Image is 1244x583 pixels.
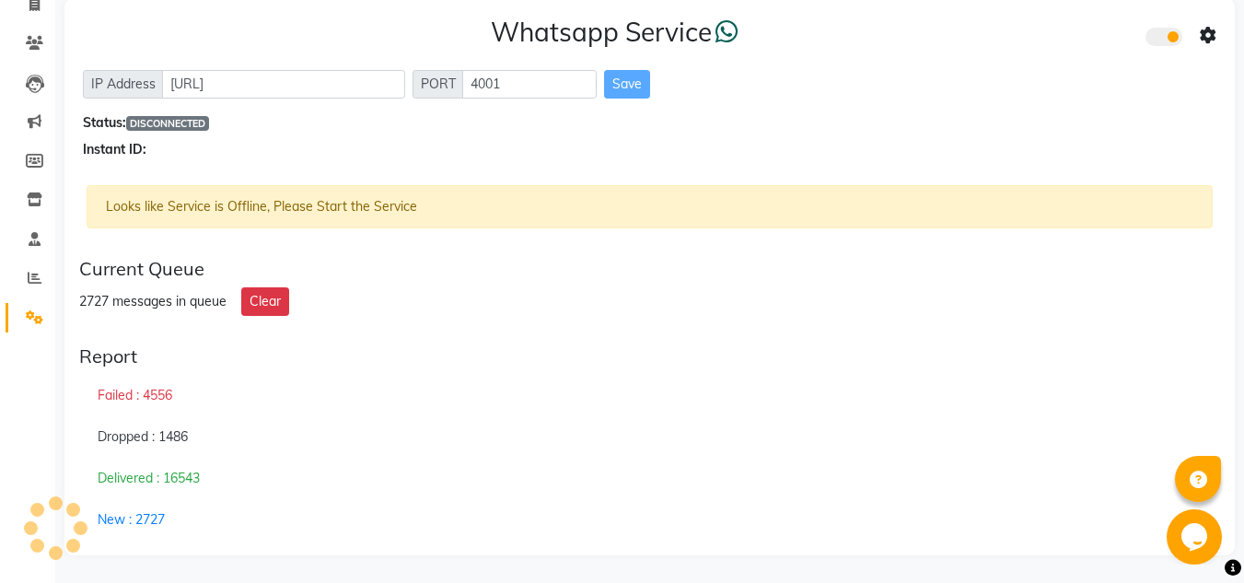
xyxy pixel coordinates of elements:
div: 2727 messages in queue [79,292,227,311]
div: New : 2727 [79,499,1220,541]
h3: Whatsapp Service [491,17,738,48]
div: Instant ID: [83,140,1216,159]
div: Failed : 4556 [79,375,1220,417]
span: DISCONNECTED [126,116,209,131]
input: Sizing example input [162,70,405,99]
div: Status: [83,113,1216,133]
iframe: chat widget [1167,509,1226,565]
input: Sizing example input [462,70,597,99]
span: PORT [413,70,464,99]
div: Looks like Service is Offline, Please Start the Service [87,185,1213,228]
div: Current Queue [79,258,1220,280]
div: Delivered : 16543 [79,458,1220,500]
div: Dropped : 1486 [79,416,1220,459]
div: Report [79,345,1220,367]
button: Clear [241,287,289,316]
span: IP Address [83,70,164,99]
